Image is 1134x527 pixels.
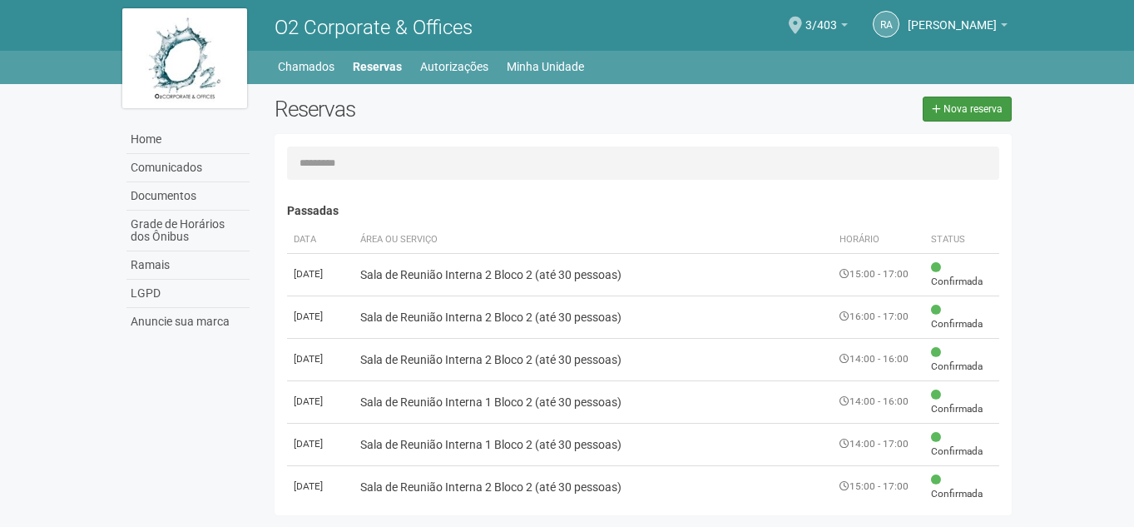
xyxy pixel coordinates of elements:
[287,380,354,423] td: [DATE]
[943,103,1003,115] span: Nova reserva
[873,11,899,37] a: RA
[354,338,834,380] td: Sala de Reunião Interna 2 Bloco 2 (até 30 pessoas)
[353,55,402,78] a: Reservas
[420,55,488,78] a: Autorizações
[908,2,997,32] span: Renata Alves de Oliveira
[126,211,250,251] a: Grade de Horários dos Ônibus
[126,308,250,336] a: Anuncie sua marca
[354,465,834,508] td: Sala de Reunião Interna 2 Bloco 2 (até 30 pessoas)
[833,226,924,254] th: Horário
[126,126,250,154] a: Home
[287,296,354,338] td: [DATE]
[805,21,848,34] a: 3/403
[126,251,250,280] a: Ramais
[833,338,924,380] td: 14:00 - 16:00
[833,296,924,338] td: 16:00 - 17:00
[275,16,473,39] span: O2 Corporate & Offices
[931,430,993,459] span: Confirmada
[354,253,834,296] td: Sala de Reunião Interna 2 Bloco 2 (até 30 pessoas)
[126,154,250,182] a: Comunicados
[126,182,250,211] a: Documentos
[931,388,993,416] span: Confirmada
[287,465,354,508] td: [DATE]
[805,2,837,32] span: 3/403
[931,346,993,374] span: Confirmada
[931,303,993,331] span: Confirmada
[354,226,834,254] th: Área ou Serviço
[287,423,354,465] td: [DATE]
[931,261,993,289] span: Confirmada
[126,280,250,308] a: LGPD
[507,55,584,78] a: Minha Unidade
[278,55,334,78] a: Chamados
[354,296,834,338] td: Sala de Reunião Interna 2 Bloco 2 (até 30 pessoas)
[354,380,834,423] td: Sala de Reunião Interna 1 Bloco 2 (até 30 pessoas)
[833,380,924,423] td: 14:00 - 16:00
[833,253,924,296] td: 15:00 - 17:00
[833,465,924,508] td: 15:00 - 17:00
[287,253,354,296] td: [DATE]
[287,205,1000,217] h4: Passadas
[908,21,1008,34] a: [PERSON_NAME]
[287,338,354,380] td: [DATE]
[122,8,247,108] img: logo.jpg
[923,97,1012,122] a: Nova reserva
[354,423,834,465] td: Sala de Reunião Interna 1 Bloco 2 (até 30 pessoas)
[287,226,354,254] th: Data
[833,423,924,465] td: 14:00 - 17:00
[275,97,631,122] h2: Reservas
[931,473,993,501] span: Confirmada
[924,226,999,254] th: Status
